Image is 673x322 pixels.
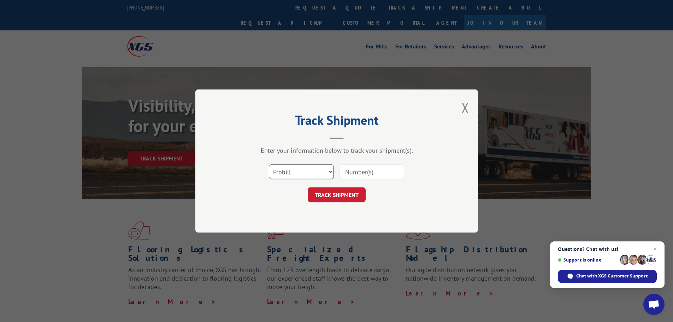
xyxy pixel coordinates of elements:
[308,187,366,202] button: TRACK SHIPMENT
[231,146,443,154] div: Enter your information below to track your shipment(s).
[461,98,469,117] button: Close modal
[339,164,404,179] input: Number(s)
[576,273,648,279] span: Chat with XGS Customer Support
[558,257,617,263] span: Support is online
[643,294,665,315] a: Open chat
[558,246,657,252] span: Questions? Chat with us!
[558,270,657,283] span: Chat with XGS Customer Support
[231,115,443,129] h2: Track Shipment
